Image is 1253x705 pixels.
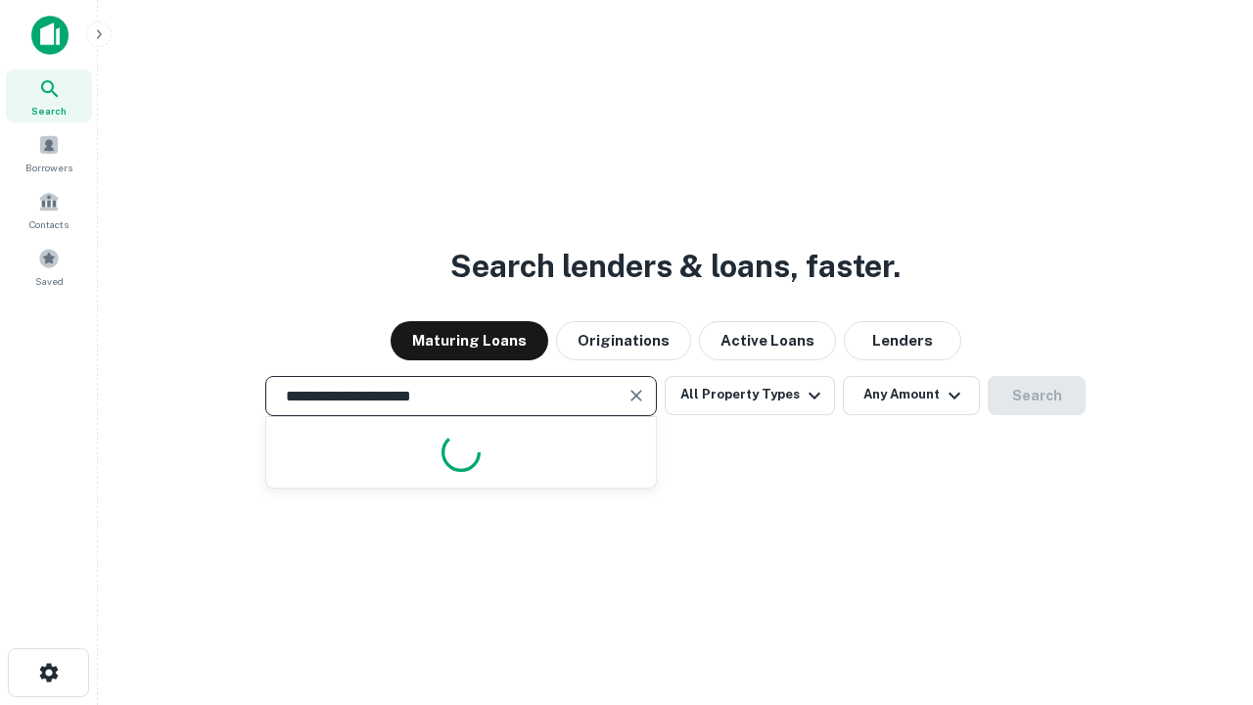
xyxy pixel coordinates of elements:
[6,70,92,122] a: Search
[31,16,69,55] img: capitalize-icon.png
[6,183,92,236] a: Contacts
[556,321,691,360] button: Originations
[6,126,92,179] a: Borrowers
[843,376,980,415] button: Any Amount
[623,382,650,409] button: Clear
[31,103,67,118] span: Search
[391,321,548,360] button: Maturing Loans
[29,216,69,232] span: Contacts
[699,321,836,360] button: Active Loans
[35,273,64,289] span: Saved
[1155,548,1253,642] iframe: Chat Widget
[6,240,92,293] a: Saved
[25,160,72,175] span: Borrowers
[844,321,961,360] button: Lenders
[665,376,835,415] button: All Property Types
[450,243,901,290] h3: Search lenders & loans, faster.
